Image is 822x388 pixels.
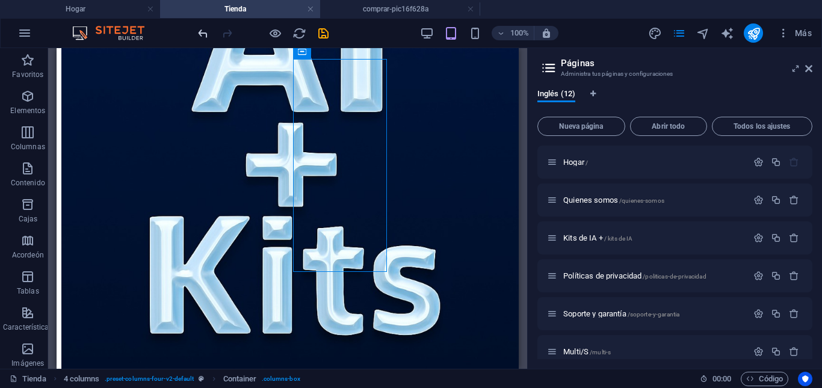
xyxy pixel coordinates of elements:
[643,273,706,280] font: /politicas-de-privacidad
[696,26,710,40] button: navegador
[11,359,44,368] font: Imágenes
[559,122,603,131] font: Nueva página
[753,233,764,243] div: Ajustes
[10,372,46,386] a: Haga clic para cancelar la selección. Haga doble clic para abrir Páginas.
[619,197,664,204] font: /quienes-somos
[292,26,306,40] i: Recargar página
[317,26,330,40] i: Guardar (Ctrl+S)
[753,346,764,357] div: Ajustes
[563,233,632,242] span: Haga clic para abrir la página
[672,26,686,40] i: Páginas (Ctrl+Alt+S)
[3,323,53,331] font: Características
[753,271,764,281] div: Ajustes
[560,348,747,356] div: Multi/S/multi-s
[363,5,428,13] font: comprar-pic16f628a
[11,143,45,151] font: Columnas
[798,372,812,386] button: Centrados en el usuario
[771,309,781,319] div: Duplicado
[700,372,732,386] h6: Tiempo de sesión
[753,195,764,205] div: Ajustes
[771,346,781,357] div: Duplicado
[586,159,588,166] font: /
[720,26,734,40] i: Escritor de IA
[604,235,633,242] font: / kits de IA
[560,158,747,166] div: Hogar/
[12,251,44,259] font: Acordeón
[753,157,764,167] div: Ajustes
[105,372,194,386] span: . preset-columns-four-v2-default
[771,195,781,205] div: Duplicado
[712,117,812,136] button: Todos los ajustes
[541,28,552,38] i: Al cambiar el tamaño, se ajusta automáticamente el nivel de zoom para adaptarse al dispositivo el...
[560,272,747,280] div: Políticas de privacidad/politicas-de-privacidad
[672,26,686,40] button: páginas
[537,117,625,136] button: Nueva página
[11,179,45,187] font: Contenido
[510,28,529,37] font: 100%
[789,346,799,357] div: Eliminar
[759,374,783,383] font: Código
[537,89,575,98] font: Inglés (12)
[537,89,812,112] div: Pestañas de idioma
[789,195,799,205] div: Eliminar
[789,271,799,281] div: Eliminar
[268,26,282,40] button: Haga clic aquí para salir del modo de vista previa y continuar editando
[64,372,300,386] nav: migaja de pan
[17,287,39,295] font: Tablas
[64,372,100,386] span: Click to select. Double-click to edit
[19,215,38,223] font: Cajas
[771,233,781,243] div: Duplicado
[648,26,662,40] i: Diseño (Ctrl+Alt+Y)
[734,122,790,131] font: Todos los ajustes
[647,26,662,40] button: diseño
[590,349,611,356] font: /multi-s
[561,70,673,77] font: Administra tus páginas y configuraciones
[789,157,799,167] div: La página de inicio no se puede eliminar
[789,233,799,243] div: Eliminar
[563,271,641,280] font: Políticas de privacidad
[563,233,603,242] font: Kits de IA +
[789,309,799,319] div: Eliminar
[12,70,43,79] font: Favoritos
[753,309,764,319] div: Ajustes
[773,23,817,43] button: Más
[795,28,812,38] font: Más
[563,347,611,356] span: Haga clic para abrir la página
[66,5,85,13] font: Hogar
[196,26,210,40] button: deshacer
[22,374,46,383] font: Tienda
[630,117,707,136] button: Abrir todo
[492,26,534,40] button: 100%
[560,310,747,318] div: Soporte y garantía/soporte-y-garantia
[741,372,788,386] button: Código
[563,158,584,167] font: Hogar
[223,372,257,386] span: Click to select. Double-click to edit
[747,26,761,40] i: Publicar
[563,158,588,167] span: Haga clic para abrir la página
[262,372,300,386] span: . columns-box
[720,26,734,40] button: generador de texto
[560,196,747,204] div: Quienes somos/quienes-somos
[69,26,159,40] img: Logotipo del editor
[316,26,330,40] button: ahorrar
[563,196,618,205] font: Quienes somos
[563,309,626,318] font: Soporte y garantía
[224,5,246,13] font: Tienda
[652,122,685,131] font: Abrir todo
[10,106,45,115] font: Elementos
[712,374,731,383] font: 00:00
[696,26,710,40] i: Navegador
[563,309,679,318] span: Haga clic para abrir la página
[199,375,204,382] i: This element is a customizable preset
[292,26,306,40] button: recargar
[628,311,680,318] font: /soporte-y-garantia
[560,234,747,242] div: Kits de IA +/ kits de IA
[771,271,781,281] div: Duplicado
[563,347,589,356] font: Multi/S
[744,23,763,43] button: publicar
[561,58,595,69] font: Páginas
[771,157,781,167] div: Duplicado
[563,271,706,280] span: Haga clic para abrir la página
